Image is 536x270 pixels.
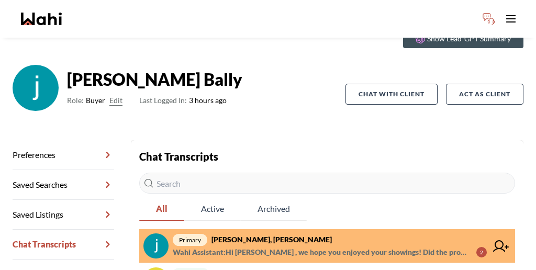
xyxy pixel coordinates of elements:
[139,173,515,194] input: Search
[13,170,114,200] a: Saved Searches
[211,235,332,244] strong: [PERSON_NAME], [PERSON_NAME]
[13,140,114,170] a: Preferences
[67,69,242,90] strong: [PERSON_NAME] Bally
[139,96,187,105] span: Last Logged In:
[403,29,523,48] button: Show Lead-GPT Summary
[139,198,184,220] span: All
[143,233,169,258] img: chat avatar
[173,246,468,258] span: Wahi Assistant : Hi [PERSON_NAME] , we hope you enjoyed your showings! Did the properties meet yo...
[139,150,218,163] strong: Chat Transcripts
[173,234,207,246] span: primary
[86,94,105,107] span: Buyer
[139,229,515,263] a: primary[PERSON_NAME], [PERSON_NAME]Wahi Assistant:Hi [PERSON_NAME] , we hope you enjoyed your sho...
[184,198,241,221] button: Active
[241,198,307,221] button: Archived
[13,65,59,111] img: ACg8ocJCCTl1i9xS1Bk6VpPKgZLiYvuALKIr8PHbUDNpz47zfNrbhg=s96-c
[13,230,114,260] a: Chat Transcripts
[345,84,438,105] button: Chat with client
[13,200,114,230] a: Saved Listings
[109,94,122,107] button: Edit
[139,198,184,221] button: All
[139,94,227,107] span: 3 hours ago
[241,198,307,220] span: Archived
[476,247,487,257] div: 2
[500,8,521,29] button: Toggle open navigation menu
[67,94,84,107] span: Role:
[446,84,523,105] button: Act as Client
[427,33,511,44] p: Show Lead-GPT Summary
[21,13,62,25] a: Wahi homepage
[184,198,241,220] span: Active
